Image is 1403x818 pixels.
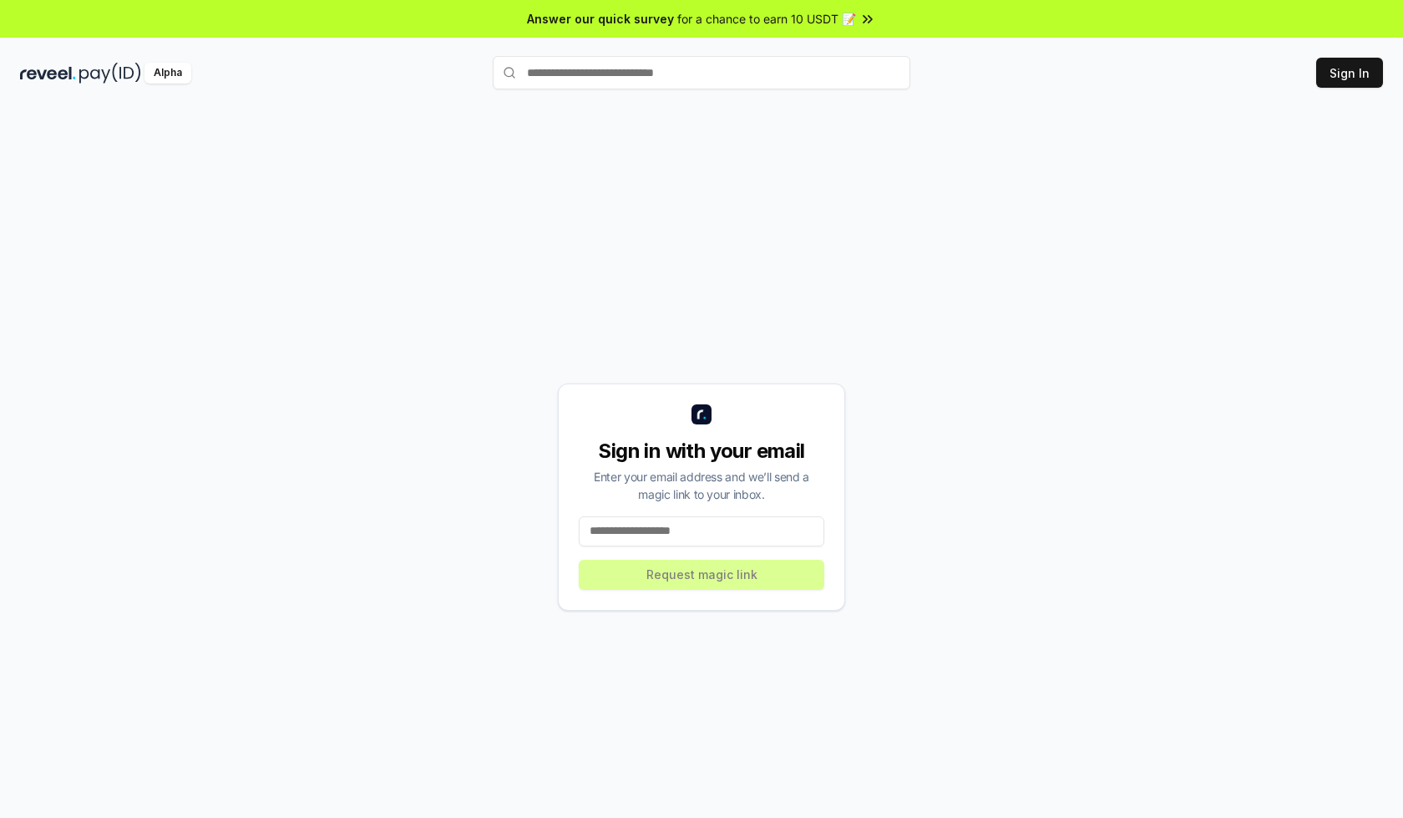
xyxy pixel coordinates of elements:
[20,63,76,84] img: reveel_dark
[144,63,191,84] div: Alpha
[691,404,712,424] img: logo_small
[1316,58,1383,88] button: Sign In
[677,10,856,28] span: for a chance to earn 10 USDT 📝
[79,63,141,84] img: pay_id
[579,468,824,503] div: Enter your email address and we’ll send a magic link to your inbox.
[527,10,674,28] span: Answer our quick survey
[579,438,824,465] div: Sign in with your email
